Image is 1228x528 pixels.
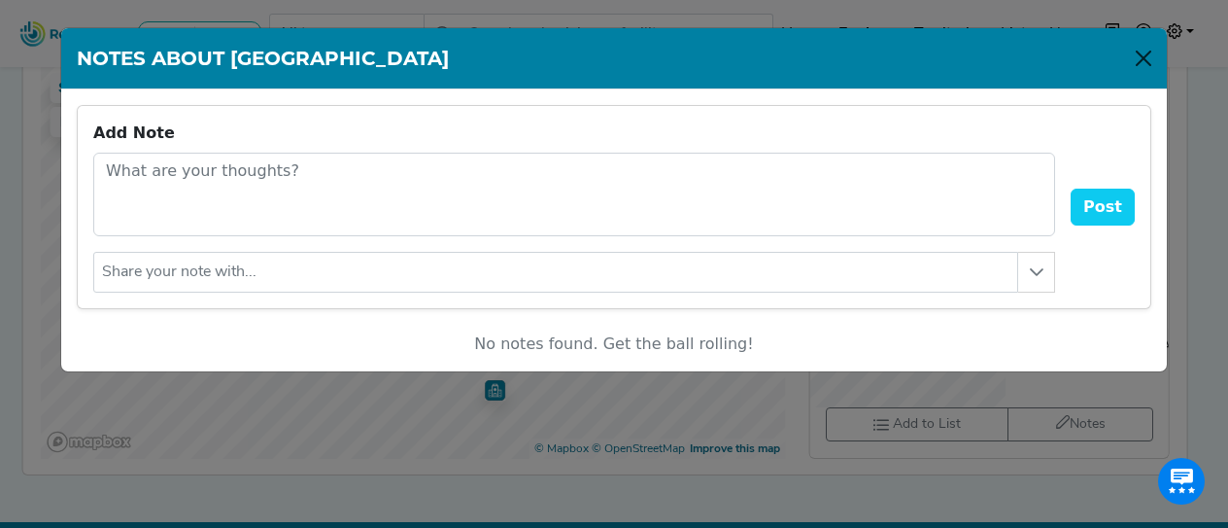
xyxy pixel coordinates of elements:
[1071,189,1135,226] button: Post
[93,252,1018,293] input: Share your note with...
[77,44,449,73] h1: NOTES ABOUT [GEOGRAPHIC_DATA]
[93,122,175,145] label: Add Note
[1128,43,1159,74] button: Close
[77,333,1151,356] div: No notes found. Get the ball rolling!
